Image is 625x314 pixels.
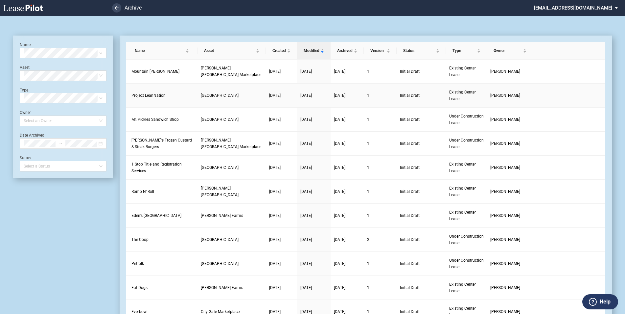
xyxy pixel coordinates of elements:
span: [DATE] [300,69,312,74]
span: Shari Tucker [490,189,520,194]
span: Shari Tucker [490,309,520,314]
span: Version [370,47,385,54]
span: [DATE] [334,261,345,266]
label: Asset [20,65,30,70]
span: [DATE] [334,69,345,74]
label: Type [20,88,28,92]
span: [DATE] [269,285,281,290]
th: Modified [297,42,331,60]
span: Initial Draft [400,68,443,75]
span: 1 [367,117,369,122]
span: [DATE] [334,285,345,290]
span: [DATE] [300,309,312,314]
span: 1 [367,285,369,290]
span: Fat Dogs [131,285,148,290]
span: Existing Center Lease [449,282,476,293]
span: Shari Tucker [490,213,520,218]
th: Name [126,42,198,60]
span: Gladden Farms [201,285,243,290]
span: [DATE] [300,189,312,194]
span: Under Construction Lease [449,138,484,149]
span: [DATE] [300,117,312,122]
span: Initial Draft [400,260,443,267]
span: 1 [367,93,369,98]
th: Created [266,42,297,60]
span: [DATE] [269,93,281,98]
span: Shari Tucker [490,261,520,266]
span: Shari Tucker [490,141,520,146]
span: [DATE] [269,69,281,74]
span: 1 [367,309,369,314]
span: [DATE] [300,237,312,242]
span: Existing Center Lease [449,90,476,101]
label: Date Archived [20,133,44,138]
span: Status [403,47,435,54]
span: Initial Draft [400,284,443,291]
span: Mountainside Crossing [201,93,239,98]
span: The Coop [131,237,149,242]
span: swap-right [58,141,63,146]
a: [PERSON_NAME] [490,212,530,219]
span: [DATE] [334,237,345,242]
span: Petfolk [131,261,144,266]
span: Circle Cross Ranch [201,165,239,170]
span: Initial Draft [400,116,443,123]
span: Harvest Grove [201,261,239,266]
span: [DATE] [334,165,345,170]
span: Eden’s Echo Farmstead Country Store [131,213,181,218]
span: Initial Draft [400,164,443,171]
th: Asset [197,42,266,60]
span: 1 [367,165,369,170]
span: [DATE] [334,309,345,314]
span: Romp N’ Roll [131,189,154,194]
span: 2 [367,237,369,242]
span: Owner [494,47,522,54]
span: Initial Draft [400,92,443,99]
span: Type [452,47,476,54]
span: [DATE] [300,261,312,266]
span: Shari Tucker [490,93,520,98]
label: Help [600,298,611,306]
span: [DATE] [334,213,345,218]
span: 1 [367,213,369,218]
th: Owner [487,42,533,60]
span: Shari Tucker [490,285,520,290]
span: [DATE] [269,261,281,266]
a: [PERSON_NAME] [490,284,530,291]
span: Harvest Grove [201,117,239,122]
label: Status [20,156,31,160]
span: Mountain Mike Pizza [131,69,179,74]
span: Archived [337,47,353,54]
span: [DATE] [269,213,281,218]
span: Existing Center Lease [449,162,476,173]
span: Everbowl [131,309,148,314]
a: [PERSON_NAME] [490,116,530,123]
span: Under Construction Lease [449,114,484,125]
span: 1 [367,261,369,266]
a: [PERSON_NAME] [490,92,530,99]
span: [DATE] [269,141,281,146]
span: Project LeanNation [131,93,166,98]
span: [DATE] [334,141,345,146]
span: Modified [304,47,319,54]
span: 1 Stop Title and Registration Services [131,162,182,173]
span: Freddy’s Frozen Custard & Steak Burgers [131,138,192,149]
span: Shari Tucker [490,117,520,122]
button: Help [582,294,618,309]
span: Created [272,47,286,54]
span: [DATE] [300,141,312,146]
span: Mr. Pickles Sandwich Shop [131,117,179,122]
span: Name [135,47,185,54]
span: Shari Tucker [490,69,520,74]
th: Status [397,42,446,60]
a: [PERSON_NAME] [490,164,530,171]
span: Initial Draft [400,140,443,147]
span: to [58,141,63,146]
span: Kiley Ranch Marketplace [201,66,261,77]
span: Morrison Ranch [201,186,239,197]
span: Initial Draft [400,188,443,195]
span: Gladden Farms [201,213,243,218]
span: Initial Draft [400,236,443,243]
span: [DATE] [300,213,312,218]
span: Existing Center Lease [449,186,476,197]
